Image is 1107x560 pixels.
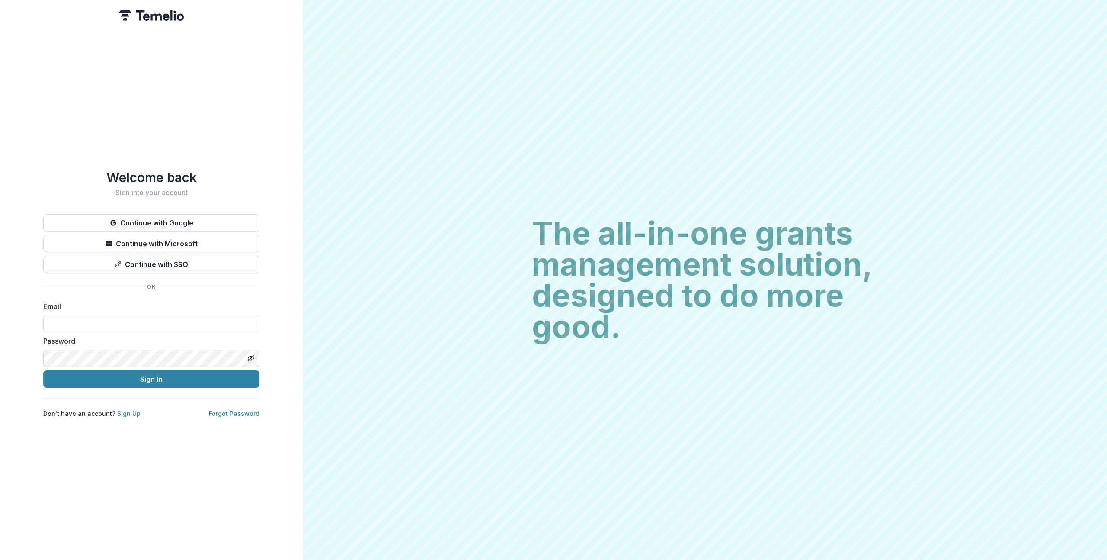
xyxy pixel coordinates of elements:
[43,409,141,418] p: Don't have an account?
[43,214,259,232] button: Continue with Google
[43,189,259,197] h2: Sign into your account
[43,235,259,252] button: Continue with Microsoft
[119,10,184,21] img: Temelio
[43,301,254,312] label: Email
[43,256,259,273] button: Continue with SSO
[244,351,258,365] button: Toggle password visibility
[43,336,254,346] label: Password
[43,170,259,185] h1: Welcome back
[117,410,141,417] a: Sign Up
[209,410,259,417] a: Forgot Password
[43,370,259,388] button: Sign In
